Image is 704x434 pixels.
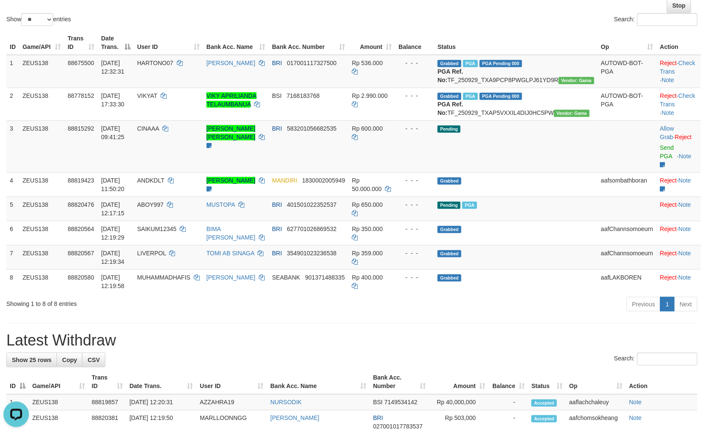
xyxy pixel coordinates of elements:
[662,77,675,83] a: Note
[679,201,691,208] a: Note
[660,92,696,108] a: Check Trans
[352,60,383,66] span: Rp 536.000
[6,296,287,308] div: Showing 1 to 8 of 8 entries
[126,394,197,411] td: [DATE] 12:20:31
[6,120,19,172] td: 3
[272,226,282,232] span: BRI
[68,226,94,232] span: 88820564
[637,13,698,26] input: Search:
[19,269,64,294] td: ZEUS138
[287,250,337,257] span: Copy 354901023236538 to clipboard
[57,353,82,367] a: Copy
[21,13,53,26] select: Showentries
[463,60,478,67] span: Marked by aaftrukkakada
[271,399,302,406] a: NURSODIK
[206,226,255,241] a: BIMA [PERSON_NAME]
[598,31,657,55] th: Op: activate to sort column ascending
[657,120,701,172] td: ·
[137,201,164,208] span: ABOY997
[598,88,657,120] td: AUTOWD-BOT-PGA
[399,200,431,209] div: - - -
[438,101,463,116] b: PGA Ref. No:
[137,60,173,66] span: HARTONO07
[399,273,431,282] div: - - -
[399,176,431,185] div: - - -
[627,297,661,311] a: Previous
[674,297,698,311] a: Next
[101,92,124,108] span: [DATE] 17:33:30
[660,250,677,257] a: Reject
[434,88,598,120] td: TF_250929_TXAP5VXXIL4DIJ0HC5PW
[19,197,64,221] td: ZEUS138
[134,31,203,55] th: User ID: activate to sort column ascending
[660,144,674,160] a: Send PGA
[399,225,431,233] div: - - -
[429,370,489,394] th: Amount: activate to sort column ascending
[101,125,124,140] span: [DATE] 09:41:25
[19,55,64,88] td: ZEUS138
[206,201,235,208] a: MUSTOPA
[679,274,691,281] a: Note
[19,221,64,245] td: ZEUS138
[679,153,692,160] a: Note
[272,125,282,132] span: BRI
[660,274,677,281] a: Reject
[206,274,255,281] a: [PERSON_NAME]
[679,177,691,184] a: Note
[6,197,19,221] td: 5
[660,125,674,140] a: Allow Grab
[373,399,383,406] span: BSI
[438,93,461,100] span: Grabbed
[269,31,349,55] th: Bank Acc. Number: activate to sort column ascending
[197,370,267,394] th: User ID: activate to sort column ascending
[614,353,698,365] label: Search:
[660,201,677,208] a: Reject
[399,124,431,133] div: - - -
[206,177,255,184] a: [PERSON_NAME]
[598,245,657,269] td: aafChannsomoeurn
[532,415,557,423] span: Accepted
[272,201,282,208] span: BRI
[203,31,269,55] th: Bank Acc. Name: activate to sort column ascending
[6,353,57,367] a: Show 25 rows
[137,92,157,99] span: VIKYAT
[352,274,383,281] span: Rp 400.000
[566,394,626,411] td: aaflachchaleuy
[438,250,461,257] span: Grabbed
[6,269,19,294] td: 8
[657,88,701,120] td: · ·
[19,31,64,55] th: Game/API: activate to sort column ascending
[6,172,19,197] td: 4
[489,370,528,394] th: Balance: activate to sort column ascending
[68,177,94,184] span: 88819423
[137,250,166,257] span: LIVERPOL
[6,394,29,411] td: 1
[29,370,88,394] th: Game/API: activate to sort column ascending
[463,93,478,100] span: Marked by aafchomsokheang
[272,274,300,281] span: SEABANK
[626,370,698,394] th: Action
[660,60,677,66] a: Reject
[566,370,626,394] th: Op: activate to sort column ascending
[352,201,383,208] span: Rp 650.000
[598,172,657,197] td: aafsombathboran
[287,226,337,232] span: Copy 627701026869532 to clipboard
[6,13,71,26] label: Show entries
[629,399,642,406] a: Note
[88,394,126,411] td: 88819857
[657,197,701,221] td: ·
[271,415,319,422] a: [PERSON_NAME]
[62,357,77,363] span: Copy
[480,60,522,67] span: PGA Pending
[137,177,164,184] span: ANDKDLT
[598,55,657,88] td: AUTOWD-BOT-PGA
[438,60,461,67] span: Grabbed
[267,370,370,394] th: Bank Acc. Name: activate to sort column ascending
[137,274,190,281] span: MUHAMMADHAFIS
[662,109,675,116] a: Note
[287,92,320,99] span: Copy 7168183768 to clipboard
[349,31,396,55] th: Amount: activate to sort column ascending
[373,415,383,422] span: BRI
[554,110,590,117] span: Vendor URL: https://trx31.1velocity.biz
[532,400,557,407] span: Accepted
